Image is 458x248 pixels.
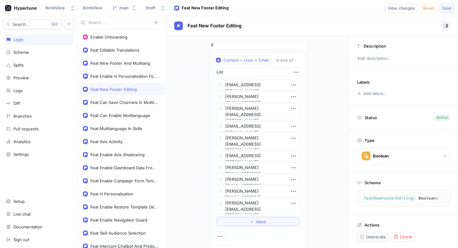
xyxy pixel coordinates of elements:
[12,22,30,26] span: Search...
[90,61,150,66] div: Feat New Footer And Multilang
[13,237,29,242] div: Sign out
[365,113,377,122] p: Status
[357,80,370,85] p: Labels
[217,186,299,197] textarea: [PERSON_NAME][EMAIL_ADDRESS][DOMAIN_NAME]
[90,231,146,236] div: Feat Skill Audience Selection
[360,193,447,204] textarea: featNewFooterEditing: Boolean!
[373,153,389,159] div: Boolean
[90,87,137,92] div: Feat New Footer Editing
[217,198,299,214] textarea: [PERSON_NAME][EMAIL_ADDRESS][PERSON_NAME][DOMAIN_NAME]
[13,37,24,42] div: Logic
[423,6,434,10] span: Reset
[83,6,102,10] span: BirdsView
[217,151,299,161] textarea: [EMAIL_ADDRESS][PERSON_NAME][DOMAIN_NAME]
[365,180,380,185] p: Schema
[217,133,299,149] textarea: [PERSON_NAME][EMAIL_ADDRESS][PERSON_NAME][DOMAIN_NAME]
[188,23,241,28] span: Feat New Footer Editing
[90,113,150,118] div: Feat Can Enable Multilanguage
[13,50,29,55] div: Schema
[355,53,453,64] p: Add description...
[255,220,266,223] span: Value
[90,35,127,40] div: Enable Onboarding
[437,115,448,120] div: Active
[276,58,293,63] div: is one of
[13,114,32,119] div: Branches
[90,191,133,196] div: Feat H Personalisation
[90,218,147,222] div: Feat Enable Navigation Guard
[146,5,155,11] div: Draft
[391,232,415,241] button: Delete
[385,3,418,13] button: View changes
[217,80,299,90] textarea: [EMAIL_ADDRESS][DOMAIN_NAME]
[45,5,65,11] div: BirdsView
[90,74,158,79] div: Feat Enable H Personalisation For Missing Skills
[250,220,254,223] span: ＋
[13,139,31,144] div: Analytics
[13,152,29,157] div: Settings
[3,19,62,29] button: Search...K
[223,58,269,63] div: Context > User > Email
[357,232,389,241] button: Deprecate
[217,69,223,75] div: List
[366,235,386,239] span: Deprecate
[90,139,122,144] div: Feat Avis Activity
[13,199,25,204] div: Setup
[90,165,158,170] div: Feat Enable Dashboard Data From Timescale
[13,75,29,80] div: Preview
[119,5,129,11] div: main
[442,6,451,10] span: Save
[90,126,142,131] div: Feat Multilanguage In Skills
[217,217,299,226] button: ＋Value
[217,91,299,102] textarea: [PERSON_NAME][EMAIL_ADDRESS][PERSON_NAME][DOMAIN_NAME]
[217,174,299,185] textarea: [PERSON_NAME][EMAIL_ADDRESS][DOMAIN_NAME]
[88,20,151,26] input: Search...
[13,88,23,93] div: Logs
[355,89,389,97] button: Add labels...
[217,103,299,120] textarea: [PERSON_NAME][EMAIL_ADDRESS][PERSON_NAME][DOMAIN_NAME]
[217,121,299,132] textarea: [EMAIL_ADDRESS][DOMAIN_NAME]
[388,6,415,10] span: View changes
[90,178,158,183] div: Feat Enable Campaign Form Template Editor Guard
[90,152,145,157] div: Feat Enable Avis Shadowing
[420,3,437,13] button: Reset
[109,3,139,13] button: main
[50,21,59,27] div: K
[13,63,24,68] div: Splits
[90,48,139,53] div: Feat Editable Translations
[400,235,413,239] span: Delete
[273,55,302,65] button: is one of
[214,55,271,65] button: Context > User > Email
[357,147,451,164] button: Boolean
[439,3,454,13] button: Save
[13,224,42,229] div: Documentation
[13,212,31,217] div: Live chat
[211,42,213,49] p: If
[3,222,74,232] a: Documentation
[43,3,77,13] button: BirdsView
[365,138,375,143] p: Type
[13,126,39,131] div: Pull requests
[217,162,299,173] textarea: [PERSON_NAME][EMAIL_ADDRESS][DOMAIN_NAME]
[143,3,168,13] button: Draft
[90,100,158,105] div: Feat Can Save Channels In Multilanguage
[182,5,229,11] div: Feat New Footer Editing
[365,222,379,227] p: Actions
[364,44,386,49] p: Description
[13,101,20,106] div: Diff
[90,204,158,209] div: Feat Enable Restore Template Design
